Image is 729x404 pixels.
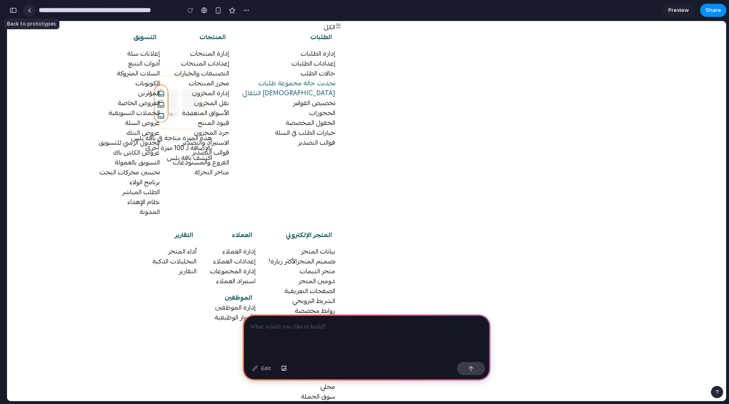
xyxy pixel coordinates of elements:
[279,96,328,108] a: الحقول المخصصة
[106,125,153,138] span: عروض الكاش باك
[187,76,222,88] a: نقل المخزون
[110,46,153,59] a: السلات المتروكة
[294,224,328,237] a: بيانات المتجر
[119,106,153,118] span: عروض البنك
[293,46,328,59] a: حالات الطلب
[294,313,328,326] span: وضع الصيانة
[235,66,328,78] span: [DEMOGRAPHIC_DATA] التلقائي
[251,56,328,68] span: تحديث حالة مجموعة طلبات
[167,46,222,59] a: التصنيفات والخيارات
[182,56,222,68] span: محرر المنتجات
[294,315,328,324] button: وضع الصيانة
[128,56,153,68] a: الكوبونات
[291,254,328,266] a: دومين المتجر
[700,4,727,17] button: Share
[277,264,328,276] a: الصفحات التعريفية
[291,115,328,128] a: قوالب التصدير
[92,145,153,157] a: تحسين محركات البحث
[187,106,222,118] a: جرد المخزون
[120,26,153,39] a: إعلانات سلة
[206,234,249,247] a: إعدادات العملاء
[175,86,222,98] a: الأسواق المتعددة
[166,11,222,21] h3: المنتجات
[235,67,328,77] button: [DEMOGRAPHIC_DATA] التلقائي
[174,36,222,49] a: إعدادات المنتجات
[208,290,249,303] span: الأدوار الوظيفية
[294,369,328,382] a: سوق الجملة
[120,175,153,187] span: نظام الإهداء
[133,185,153,197] a: المدونة
[208,280,249,293] a: إدارة الموظفين
[290,234,328,247] span: تصميم المتجر
[284,36,328,49] span: إعدادات الطلبات
[262,234,328,247] a: تصميم المتجرالأكثر زيارة!
[268,106,328,118] a: خيارات الطلب في السلة
[102,86,153,98] a: الحملات التسويقية
[286,350,328,362] span: صفحات الهبوط
[668,6,689,14] span: Preview
[306,303,328,316] a: العملات
[203,244,249,256] a: إدارة المجموعات
[183,26,222,39] a: إدارة المنتجات
[118,96,153,108] a: عروض السلة
[172,244,189,256] a: التقارير
[311,294,328,306] a: اللغات
[121,36,153,49] a: أدوات التتبع
[235,11,328,21] h3: الطلبات
[705,6,721,14] span: Share
[92,115,153,128] a: الجدول الزمني للتسويق
[300,379,328,392] a: سلة بوينت
[251,57,328,67] button: تحديث حالة مجموعة طلبات
[293,244,328,256] a: متجر الثيمات
[209,254,249,266] a: استيراد العملاء
[185,66,222,78] a: إدارة المخزون
[108,135,153,148] a: التسويق بالعمولة
[122,155,153,167] a: برنامج الولاء
[286,76,328,88] span: تخصيص الفواتير
[293,26,328,39] a: إدارة الطلبات
[662,4,695,17] a: Preview
[215,224,249,237] a: إدارة العملاء
[111,76,153,88] a: العروض الخاصة
[187,145,222,157] a: متاجر التجزئة
[293,340,328,352] a: تطبيق الجوال
[131,66,153,78] a: المؤثرين
[185,125,222,138] a: قوالب التصدير
[302,86,328,98] a: الحجوزات
[262,234,290,247] s-tag: الأكثر زيارة!
[115,165,153,177] a: الطلب المباشر
[145,234,189,247] a: التحليلات الذكية
[288,284,328,296] a: روابط مخصصة
[166,135,222,148] span: الفروع والمستودعات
